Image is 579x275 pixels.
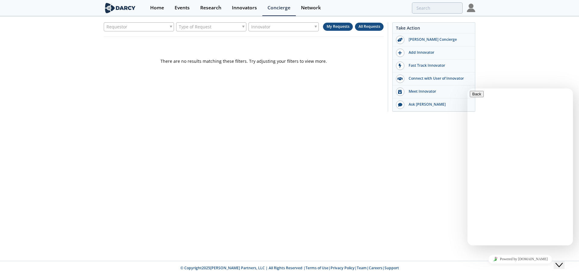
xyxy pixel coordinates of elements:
[150,5,164,10] div: Home
[404,76,472,81] div: Connect with User of Innovator
[467,4,475,12] img: Profile
[404,89,472,94] div: Meet Innovator
[176,22,246,31] div: Type of Request
[305,265,328,270] a: Terms of Use
[248,22,319,31] div: Innovator
[467,88,573,245] iframe: chat widget
[175,5,190,10] div: Events
[232,5,257,10] div: Innovators
[357,265,367,270] a: Team
[104,37,384,64] div: There are no results matching these filters. Try adjusting your filters to view more.
[179,23,211,31] span: Type of Request
[66,265,513,271] p: © Copyright 2025 [PERSON_NAME] Partners, LLC | All Rights Reserved | | | | |
[200,5,221,10] div: Research
[404,63,472,68] div: Fast Track Innovator
[104,3,137,13] img: logo-wide.svg
[359,24,380,29] span: All Requests
[251,23,271,31] span: Innovator
[106,23,127,31] span: Requestor
[404,50,472,55] div: Add Innovator
[369,265,382,270] a: Careers
[404,102,472,107] div: Ask [PERSON_NAME]
[554,251,573,269] iframe: chat widget
[301,5,321,10] div: Network
[404,37,472,42] div: [PERSON_NAME] Concierge
[412,2,463,14] input: Advanced Search
[355,23,384,31] button: All Requests
[467,252,573,266] iframe: chat widget
[104,22,174,31] div: Requestor
[393,25,475,34] div: Take Action
[331,265,355,270] a: Privacy Policy
[384,265,399,270] a: Support
[323,23,353,31] button: My Requests
[267,5,290,10] div: Concierge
